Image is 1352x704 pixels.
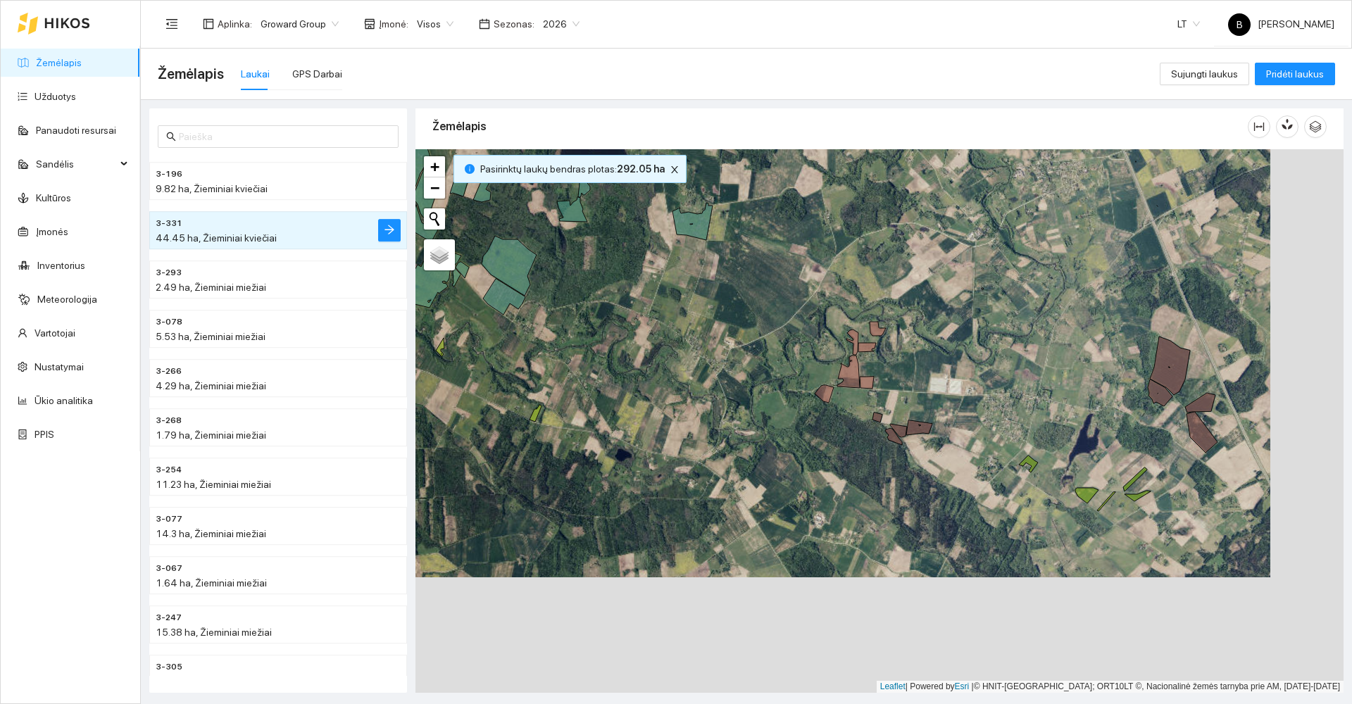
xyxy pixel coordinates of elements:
span: 3-078 [156,315,182,329]
span: 3-247 [156,611,182,624]
span: 3-305 [156,660,182,674]
span: layout [203,18,214,30]
span: Sezonas : [494,16,534,32]
a: Žemėlapis [36,57,82,68]
span: info-circle [465,164,475,174]
a: Zoom out [424,177,445,199]
div: Laukai [241,66,270,82]
span: shop [364,18,375,30]
span: B [1237,13,1243,36]
span: 1.79 ha, Žieminiai miežiai [156,429,266,441]
button: Sujungti laukus [1160,63,1249,85]
span: Visos [417,13,453,34]
span: 14.3 ha, Žieminiai miežiai [156,528,266,539]
span: | [972,681,974,691]
span: Pasirinktų laukų bendras plotas : [480,161,665,177]
span: Žemėlapis [158,63,224,85]
span: 3-266 [156,365,182,378]
span: Pridėti laukus [1266,66,1324,82]
span: 3-268 [156,414,182,427]
span: 4.29 ha, Žieminiai miežiai [156,380,266,391]
span: search [166,132,176,142]
span: 11.23 ha, Žieminiai miežiai [156,479,271,490]
a: Sujungti laukus [1160,68,1249,80]
div: Žemėlapis [432,106,1248,146]
a: Pridėti laukus [1255,68,1335,80]
span: column-width [1248,121,1270,132]
a: Layers [424,239,455,270]
span: 5.53 ha, Žieminiai miežiai [156,331,265,342]
span: Įmonė : [379,16,408,32]
span: [PERSON_NAME] [1228,18,1334,30]
span: 3-254 [156,463,182,477]
a: Zoom in [424,156,445,177]
a: Kultūros [36,192,71,203]
button: Initiate a new search [424,208,445,230]
span: + [430,158,439,175]
button: arrow-right [378,219,401,241]
span: 3-196 [156,168,182,181]
a: Panaudoti resursai [36,125,116,136]
button: close [666,161,683,178]
span: 2026 [543,13,580,34]
span: close [667,165,682,175]
span: calendar [479,18,490,30]
a: PPIS [35,429,54,440]
span: Aplinka : [218,16,252,32]
span: 3-067 [156,562,182,575]
span: Sandėlis [36,150,116,178]
span: LT [1177,13,1200,34]
button: column-width [1248,115,1270,138]
button: Pridėti laukus [1255,63,1335,85]
div: | Powered by © HNIT-[GEOGRAPHIC_DATA]; ORT10LT ©, Nacionalinė žemės tarnyba prie AM, [DATE]-[DATE] [877,681,1344,693]
div: GPS Darbai [292,66,342,82]
span: Sujungti laukus [1171,66,1238,82]
a: Meteorologija [37,294,97,305]
span: 2.49 ha, Žieminiai miežiai [156,282,266,293]
a: Esri [955,681,970,691]
span: Groward Group [261,13,339,34]
input: Paieška [179,129,390,144]
a: Inventorius [37,260,85,271]
a: Užduotys [35,91,76,102]
a: Nustatymai [35,361,84,372]
span: 3-077 [156,513,182,526]
a: Vartotojai [35,327,75,339]
span: 44.45 ha, Žieminiai kviečiai [156,232,277,244]
a: Leaflet [880,681,906,691]
span: − [430,179,439,196]
button: menu-fold [158,10,186,38]
span: menu-fold [165,18,178,30]
span: 3-293 [156,266,182,279]
span: 15.38 ha, Žieminiai miežiai [156,627,272,638]
span: 1.64 ha, Žieminiai miežiai [156,577,267,589]
a: Įmonės [36,226,68,237]
span: 9.82 ha, Žieminiai kviečiai [156,183,268,194]
span: arrow-right [384,224,395,237]
a: Ūkio analitika [35,395,93,406]
b: 292.05 ha [617,163,665,175]
span: 3-331 [156,217,182,230]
